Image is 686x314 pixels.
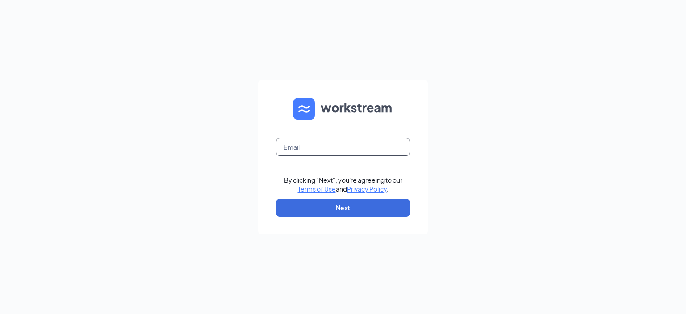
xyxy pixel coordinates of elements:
[284,176,402,193] div: By clicking "Next", you're agreeing to our and .
[347,185,387,193] a: Privacy Policy
[276,138,410,156] input: Email
[276,199,410,217] button: Next
[298,185,336,193] a: Terms of Use
[293,98,393,120] img: WS logo and Workstream text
